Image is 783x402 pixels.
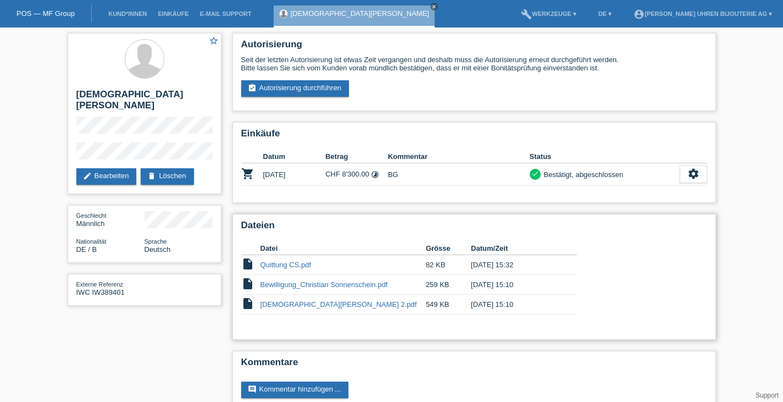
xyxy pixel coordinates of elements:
[76,281,124,288] span: Externe Referenz
[241,357,707,373] h2: Kommentare
[152,10,194,17] a: Einkäufe
[241,297,254,310] i: insert_drive_file
[593,10,617,17] a: DE ▾
[325,150,388,163] th: Betrag
[471,295,561,315] td: [DATE] 15:10
[426,275,471,295] td: 259 KB
[141,168,193,185] a: deleteLöschen
[209,36,219,46] i: star_border
[195,10,257,17] a: E-Mail Support
[388,163,530,186] td: BG
[471,255,561,275] td: [DATE] 15:32
[260,300,417,309] a: [DEMOGRAPHIC_DATA][PERSON_NAME] 2.pdf
[531,170,539,178] i: check
[145,245,171,254] span: Deutsch
[291,9,429,18] a: [DEMOGRAPHIC_DATA][PERSON_NAME]
[521,9,532,20] i: build
[76,89,213,117] h2: [DEMOGRAPHIC_DATA][PERSON_NAME]
[147,172,156,180] i: delete
[248,385,257,394] i: comment
[248,84,257,92] i: assignment_turned_in
[241,56,707,72] div: Seit der letzten Autorisierung ist etwas Zeit vergangen und deshalb muss die Autorisierung erneut...
[515,10,582,17] a: buildWerkzeuge ▾
[430,3,438,10] a: close
[241,80,349,97] a: assignment_turned_inAutorisierung durchführen
[83,172,92,180] i: edit
[471,242,561,255] th: Datum/Zeit
[76,168,137,185] a: editBearbeiten
[431,4,437,9] i: close
[260,280,388,289] a: Bewilligung_Christian Sonnenschein.pdf
[16,9,75,18] a: POS — MF Group
[426,255,471,275] td: 82 KB
[76,212,107,219] span: Geschlecht
[241,382,349,398] a: commentKommentar hinzufügen ...
[76,211,145,228] div: Männlich
[209,36,219,47] a: star_border
[241,257,254,271] i: insert_drive_file
[426,242,471,255] th: Grösse
[388,150,530,163] th: Kommentar
[325,163,388,186] td: CHF 8'300.00
[371,170,379,179] i: 24 Raten
[241,39,707,56] h2: Autorisierung
[471,275,561,295] td: [DATE] 15:10
[103,10,152,17] a: Kund*innen
[260,242,426,255] th: Datei
[241,128,707,145] h2: Einkäufe
[530,150,680,163] th: Status
[263,163,326,186] td: [DATE]
[687,168,699,180] i: settings
[263,150,326,163] th: Datum
[634,9,645,20] i: account_circle
[426,295,471,315] td: 549 KB
[241,220,707,236] h2: Dateien
[756,392,779,399] a: Support
[76,238,107,245] span: Nationalität
[241,167,254,180] i: POSP00025876
[260,261,312,269] a: Quittung CS.pdf
[541,169,624,180] div: Bestätigt, abgeschlossen
[145,238,167,245] span: Sprache
[76,245,97,254] span: Deutschland / B / 01.03.2021
[628,10,778,17] a: account_circle[PERSON_NAME] Uhren Bijouterie AG ▾
[241,277,254,290] i: insert_drive_file
[76,280,145,296] div: IWC IW389401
